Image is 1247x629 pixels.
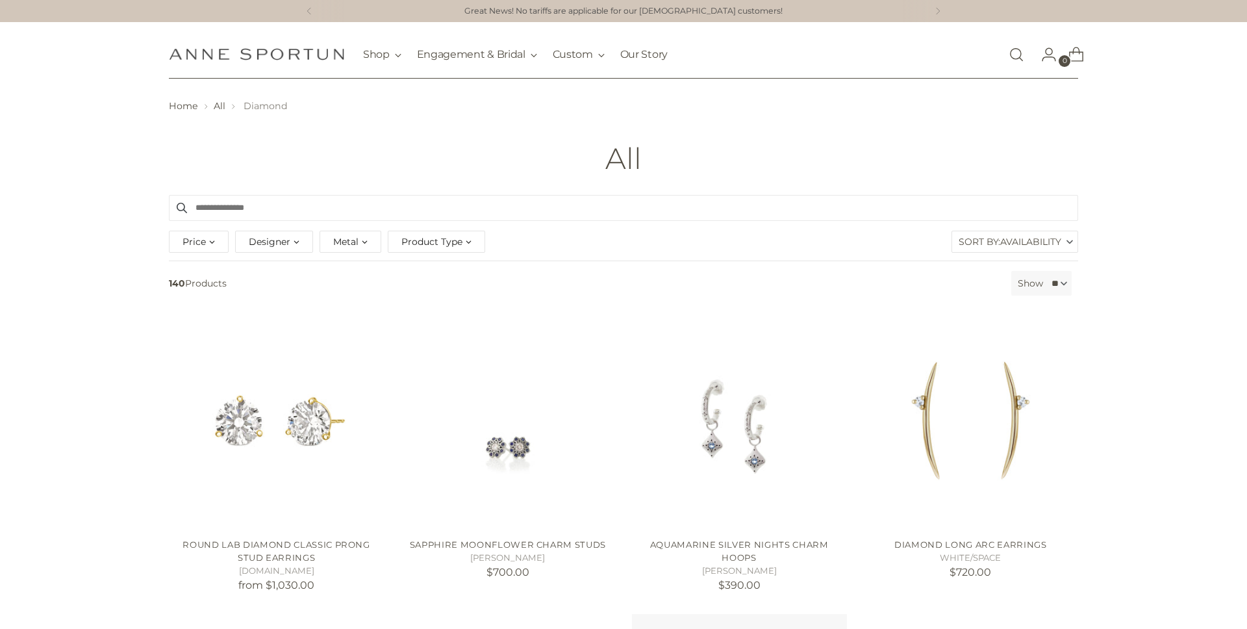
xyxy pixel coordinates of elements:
[244,100,288,112] span: Diamond
[183,539,370,563] a: Round Lab Diamond Classic Prong Stud Earrings
[464,5,783,18] a: Great News! No tariffs are applicable for our [DEMOGRAPHIC_DATA] customers!
[632,313,847,528] a: Aquamarine Silver Nights Charm Hoops
[1058,42,1084,68] a: Open cart modal
[333,235,359,249] span: Metal
[169,99,1078,113] nav: breadcrumbs
[249,235,290,249] span: Designer
[1018,277,1043,290] label: Show
[164,271,1006,296] span: Products
[1059,55,1070,67] span: 0
[863,552,1078,565] h5: WHITE/SPACE
[169,565,384,578] h5: [DOMAIN_NAME]
[605,142,642,175] h1: All
[169,313,384,528] a: Round Lab Diamond Classic Prong Stud Earrings
[632,565,847,578] h5: [PERSON_NAME]
[950,566,991,578] span: $720.00
[169,100,198,112] a: Home
[169,578,384,593] p: from $1,030.00
[169,277,185,289] b: 140
[952,231,1077,252] label: Sort By:Availability
[718,579,761,591] span: $390.00
[169,48,344,60] a: Anne Sportun Fine Jewellery
[894,539,1046,550] a: Diamond Long Arc Earrings
[620,40,668,69] a: Our Story
[1003,42,1029,68] a: Open search modal
[400,313,615,528] a: Sapphire Moonflower Charm Studs
[1000,231,1061,252] span: Availability
[650,539,829,563] a: Aquamarine Silver Nights Charm Hoops
[183,235,206,249] span: Price
[400,552,615,565] h5: [PERSON_NAME]
[363,40,401,69] button: Shop
[417,40,537,69] button: Engagement & Bridal
[1031,42,1057,68] a: Go to the account page
[486,566,529,578] span: $700.00
[214,100,225,112] a: All
[169,195,1078,221] input: Search products
[553,40,605,69] button: Custom
[401,235,462,249] span: Product Type
[410,539,606,550] a: Sapphire Moonflower Charm Studs
[863,313,1078,528] a: Diamond Long Arc Earrings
